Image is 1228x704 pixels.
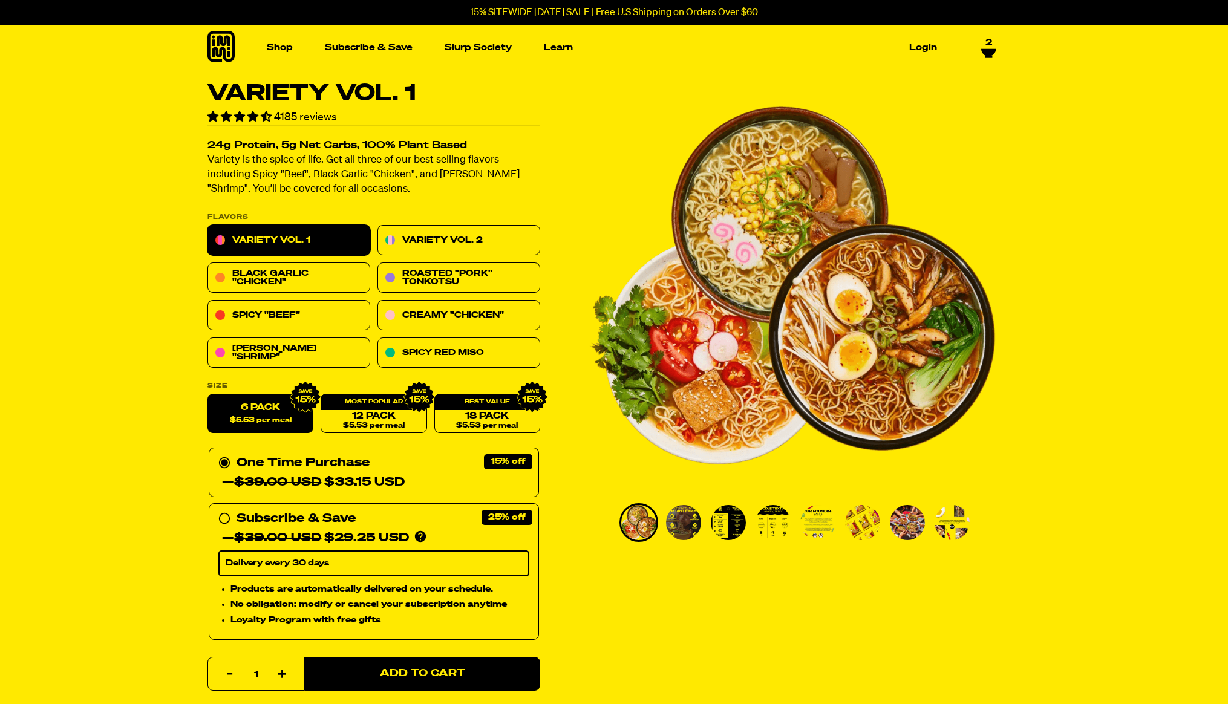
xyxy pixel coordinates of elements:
span: 4.55 stars [207,112,274,123]
a: Creamy "Chicken" [377,301,540,331]
a: [PERSON_NAME] "Shrimp" [207,338,370,368]
a: Shop [262,38,298,57]
img: Variety Vol. 1 [666,505,701,540]
span: $5.53 per meal [343,422,405,430]
h1: Variety Vol. 1 [207,82,540,105]
img: Variety Vol. 1 [711,505,746,540]
img: IMG_9632.png [517,382,548,413]
a: Variety Vol. 2 [377,226,540,256]
li: Loyalty Program with free gifts [230,614,529,627]
span: 4185 reviews [274,112,337,123]
span: Add to Cart [380,669,465,679]
nav: Main navigation [262,25,942,70]
img: Variety Vol. 1 [800,505,835,540]
li: 1 of 8 [589,82,996,489]
a: Spicy "Beef" [207,301,370,331]
a: 2 [981,37,996,58]
a: Black Garlic "Chicken" [207,263,370,293]
span: $5.53 per meal [456,422,518,430]
img: IMG_9632.png [290,382,321,413]
li: Go to slide 8 [933,503,972,542]
button: Add to Cart [304,657,540,691]
p: 15% SITEWIDE [DATE] SALE | Free U.S Shipping on Orders Over $60 [470,7,758,18]
div: One Time Purchase [218,454,529,492]
div: Subscribe & Save [237,509,356,529]
li: No obligation: modify or cancel your subscription anytime [230,598,529,611]
img: Variety Vol. 1 [621,505,656,540]
a: Spicy Red Miso [377,338,540,368]
h2: 24g Protein, 5g Net Carbs, 100% Plant Based [207,141,540,151]
label: 6 Pack [207,394,313,434]
img: IMG_9632.png [403,382,434,413]
li: Go to slide 2 [664,503,703,542]
a: Roasted "Pork" Tonkotsu [377,263,540,293]
li: Go to slide 4 [754,503,792,542]
span: $5.53 per meal [230,417,292,425]
img: Variety Vol. 1 [756,505,791,540]
li: Go to slide 3 [709,503,748,542]
li: Products are automatically delivered on your schedule. [230,582,529,596]
li: Go to slide 5 [799,503,837,542]
img: Variety Vol. 1 [935,505,970,540]
a: Slurp Society [440,38,517,57]
div: — $29.25 USD [222,529,409,548]
div: PDP main carousel [589,82,996,489]
div: — $33.15 USD [222,473,405,492]
select: Subscribe & Save —$39.00 USD$29.25 USD Products are automatically delivered on your schedule. No ... [218,551,529,576]
li: Go to slide 6 [843,503,882,542]
a: Variety Vol. 1 [207,226,370,256]
p: Flavors [207,214,540,221]
del: $39.00 USD [234,477,321,489]
p: Variety is the spice of life. Get all three of our best selling flavors including Spicy "Beef", B... [207,154,540,197]
img: Variety Vol. 1 [845,505,880,540]
label: Size [207,383,540,389]
a: 18 Pack$5.53 per meal [434,394,540,434]
input: quantity [215,657,297,691]
del: $39.00 USD [234,532,321,544]
a: 12 Pack$5.53 per meal [321,394,426,434]
li: Go to slide 7 [888,503,927,542]
a: Login [904,38,942,57]
img: Variety Vol. 1 [890,505,925,540]
a: Learn [539,38,578,57]
img: Variety Vol. 1 [589,82,996,489]
a: Subscribe & Save [320,38,417,57]
div: PDP main carousel thumbnails [589,503,996,542]
span: 2 [985,37,992,48]
li: Go to slide 1 [619,503,658,542]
